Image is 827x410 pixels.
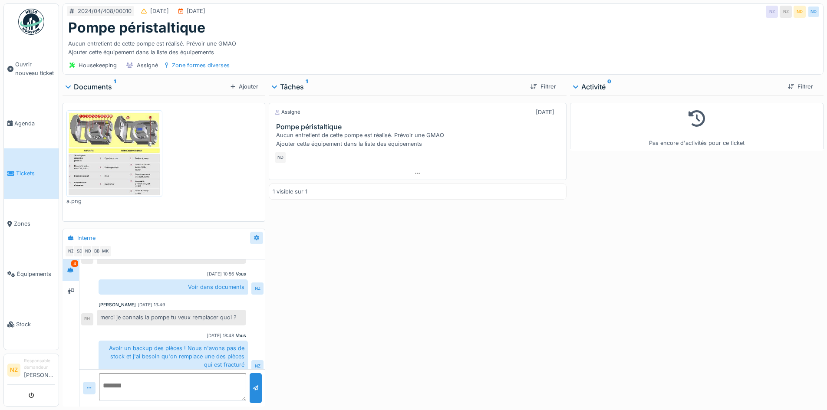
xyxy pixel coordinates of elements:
sup: 1 [306,82,308,92]
div: [DATE] [536,108,554,116]
div: NZ [65,245,77,257]
div: RH [81,313,93,325]
a: Agenda [4,98,59,148]
div: NZ [780,6,792,18]
div: ND [274,151,287,164]
div: NZ [251,360,264,372]
div: a.png [66,197,162,205]
div: [DATE] 18:48 [207,332,234,339]
div: [DATE] 10:56 [207,271,234,277]
h1: Pompe péristaltique [68,20,205,36]
sup: 0 [607,82,611,92]
div: Ajouter [227,81,262,92]
div: Vous [236,332,246,339]
div: [DATE] 13:49 [138,302,165,308]
div: Documents [66,82,227,92]
a: Tickets [4,148,59,199]
div: 2024/04/408/00010 [78,7,132,15]
li: [PERSON_NAME] [24,358,55,383]
div: [DATE] [150,7,169,15]
div: BB [91,245,103,257]
span: Stock [16,320,55,328]
a: Zones [4,199,59,249]
div: Activité [573,82,781,92]
div: ND [794,6,806,18]
span: Agenda [14,119,55,128]
sup: 1 [114,82,116,92]
div: Responsable demandeur [24,358,55,371]
div: ND [807,6,820,18]
div: merci je connais la pompe tu veux remplacer quoi ? [97,310,246,325]
div: MK [99,245,112,257]
div: Pas encore d'activités pour ce ticket [576,107,818,147]
a: Stock [4,299,59,350]
img: j6hfgkmd59zeseba1qyniaekmfrm [69,112,160,195]
span: Équipements [17,270,55,278]
div: NZ [766,6,778,18]
a: Équipements [4,249,59,299]
div: Aucun entretient de cette pompe est réalisé. Prévoir une GMAO Ajouter cette équipement dans la li... [68,36,818,56]
img: Badge_color-CXgf-gQk.svg [18,9,44,35]
div: 4 [71,260,78,267]
div: Aucun entretient de cette pompe est réalisé. Prévoir une GMAO Ajouter cette équipement dans la li... [276,131,562,148]
div: Voir dans documents [99,279,248,295]
div: Housekeeping [79,61,117,69]
div: [PERSON_NAME] [99,302,136,308]
div: Avoir un backup des pièces ! Nous n'avons pas de stock et j'ai besoin qu'on remplace une des pièc... [99,341,248,373]
div: ND [82,245,94,257]
div: SD [73,245,86,257]
a: NZ Responsable demandeur[PERSON_NAME] [7,358,55,385]
li: NZ [7,364,20,377]
div: Vous [236,271,246,277]
div: NZ [251,282,264,295]
div: Zone formes diverses [172,61,230,69]
div: 1 visible sur 1 [273,187,307,196]
span: Ouvrir nouveau ticket [15,60,55,77]
div: [DATE] [187,7,205,15]
div: Tâches [272,82,524,92]
div: Filtrer [784,81,817,92]
div: Assigné [274,108,300,116]
a: Ouvrir nouveau ticket [4,39,59,98]
span: Zones [14,220,55,228]
div: Filtrer [527,81,559,92]
span: Tickets [16,169,55,177]
div: Assigné [137,61,158,69]
div: Interne [77,234,96,242]
h3: Pompe péristaltique [276,123,562,131]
